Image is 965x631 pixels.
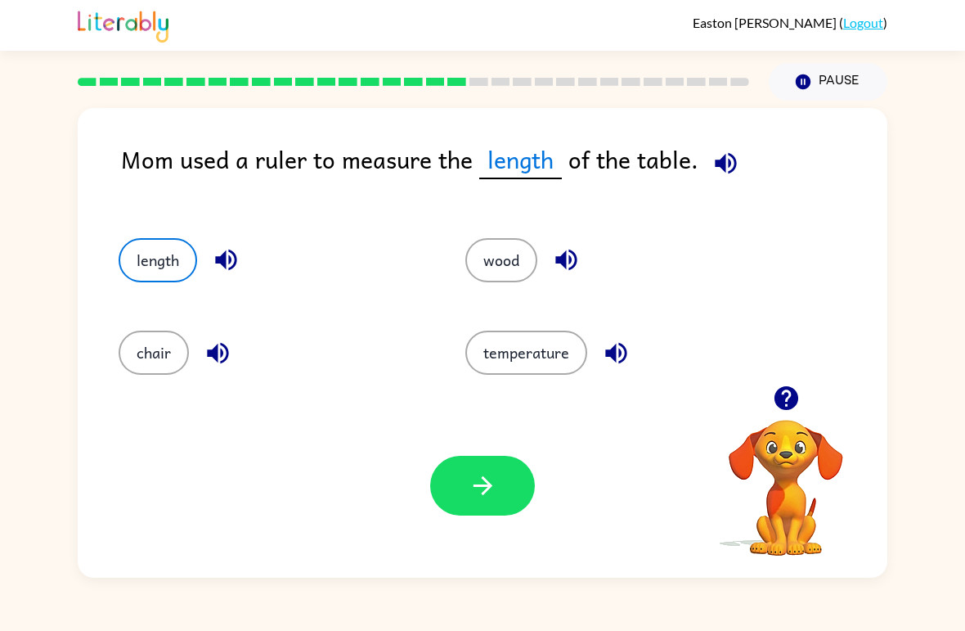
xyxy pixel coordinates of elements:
button: chair [119,331,189,375]
video: Your browser must support playing .mp4 files to use Literably. Please try using another browser. [704,394,868,558]
div: ( ) [693,15,887,30]
div: Mom used a ruler to measure the of the table. [121,141,887,205]
button: Pause [769,63,887,101]
a: Logout [843,15,883,30]
button: wood [465,238,537,282]
button: temperature [465,331,587,375]
span: length [479,141,562,179]
button: length [119,238,197,282]
span: Easton [PERSON_NAME] [693,15,839,30]
img: Literably [78,7,168,43]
